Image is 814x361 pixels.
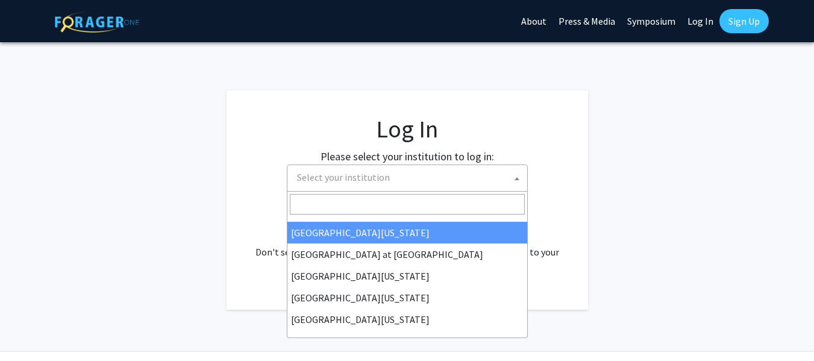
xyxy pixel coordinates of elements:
li: [GEOGRAPHIC_DATA] at [GEOGRAPHIC_DATA] [287,243,527,265]
span: Select your institution [287,165,528,192]
label: Please select your institution to log in: [321,148,494,165]
li: [GEOGRAPHIC_DATA][US_STATE] [287,265,527,287]
li: [GEOGRAPHIC_DATA][US_STATE] [287,309,527,330]
iframe: Chat [9,307,51,352]
div: No account? . Don't see your institution? about bringing ForagerOne to your institution. [251,216,564,274]
img: ForagerOne Logo [55,11,139,33]
a: Sign Up [719,9,769,33]
input: Search [290,194,525,215]
span: Select your institution [297,171,390,183]
li: [PERSON_NAME][GEOGRAPHIC_DATA] [287,330,527,352]
h1: Log In [251,115,564,143]
li: [GEOGRAPHIC_DATA][US_STATE] [287,222,527,243]
span: Select your institution [292,165,527,190]
li: [GEOGRAPHIC_DATA][US_STATE] [287,287,527,309]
